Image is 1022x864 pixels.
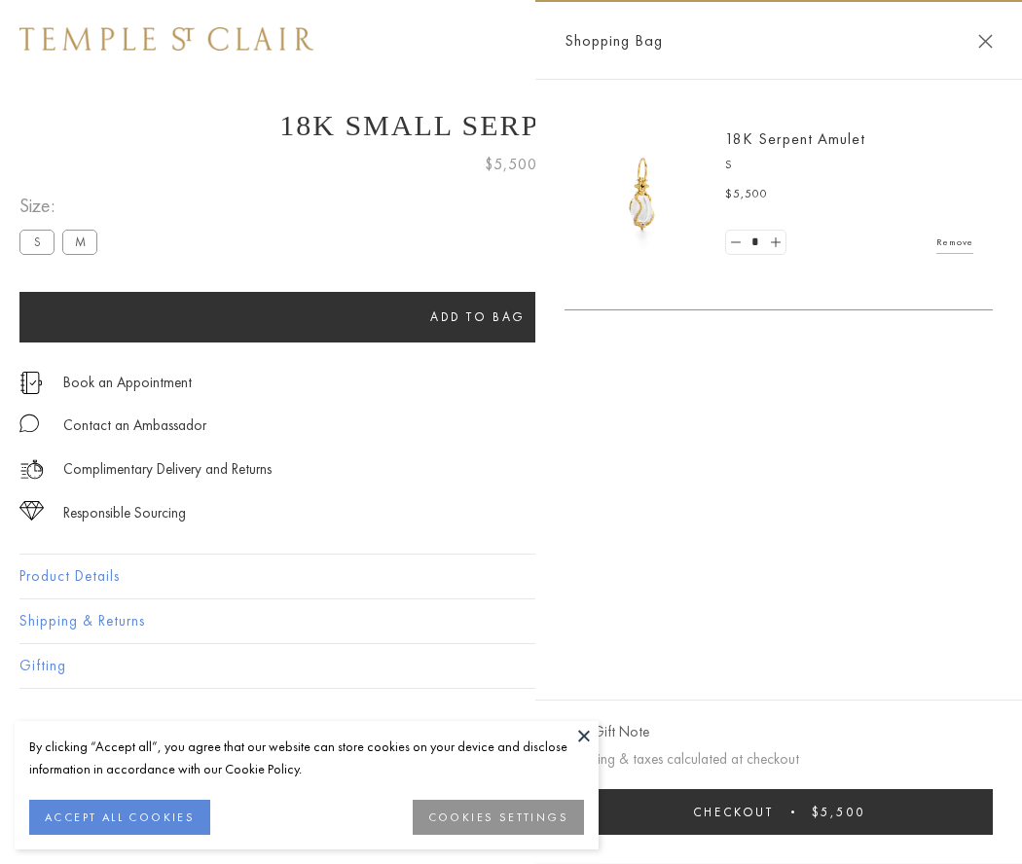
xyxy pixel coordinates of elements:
button: Add Gift Note [565,720,649,744]
p: Complimentary Delivery and Returns [63,457,272,482]
span: Size: [19,190,105,222]
button: Gifting [19,644,1003,688]
a: Set quantity to 2 [765,231,785,255]
div: Responsible Sourcing [63,501,186,525]
button: Checkout $5,500 [565,789,993,835]
img: icon_delivery.svg [19,457,44,482]
img: P51836-E11SERPPV [584,136,701,253]
div: By clicking “Accept all”, you agree that our website can store cookies on your device and disclos... [29,736,584,780]
img: MessageIcon-01_2.svg [19,414,39,433]
button: ACCEPT ALL COOKIES [29,800,210,835]
label: S [19,230,55,254]
button: COOKIES SETTINGS [413,800,584,835]
span: $5,500 [485,152,537,177]
p: Shipping & taxes calculated at checkout [565,747,993,772]
img: Temple St. Clair [19,27,313,51]
button: Shipping & Returns [19,599,1003,643]
a: Book an Appointment [63,372,192,393]
label: M [62,230,97,254]
a: 18K Serpent Amulet [725,128,865,149]
span: $5,500 [812,804,865,820]
span: Add to bag [430,308,526,325]
span: $5,500 [725,185,768,204]
img: icon_sourcing.svg [19,501,44,521]
button: Add to bag [19,292,936,342]
h1: 18K Small Serpent Amulet [19,109,1003,142]
button: Product Details [19,555,1003,598]
a: Remove [936,232,973,253]
a: Set quantity to 0 [726,231,746,255]
span: Checkout [693,804,774,820]
div: Contact an Ambassador [63,414,206,438]
button: Close Shopping Bag [978,34,993,49]
p: S [725,156,973,175]
img: icon_appointment.svg [19,372,43,394]
span: Shopping Bag [565,28,663,54]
